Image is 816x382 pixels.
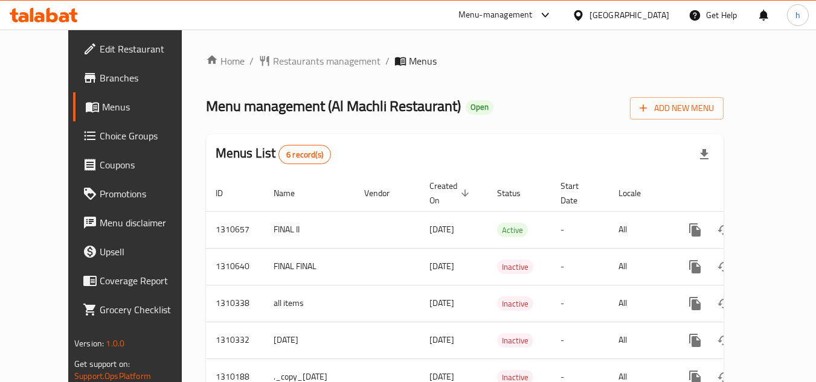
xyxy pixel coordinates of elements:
a: Home [206,54,245,68]
span: [DATE] [429,332,454,348]
span: Coverage Report [100,273,195,288]
div: Active [497,223,528,237]
td: 1310657 [206,211,264,248]
span: Restaurants management [273,54,381,68]
span: Inactive [497,297,533,311]
button: more [681,326,710,355]
td: FINAL II [264,211,355,248]
span: 6 record(s) [279,149,330,161]
td: 1310338 [206,285,264,322]
th: Actions [671,175,806,212]
td: All [609,211,671,248]
span: Branches [100,71,195,85]
span: [DATE] [429,295,454,311]
span: Status [497,186,536,200]
span: Upsell [100,244,195,259]
span: Coupons [100,158,195,172]
a: Restaurants management [259,54,381,68]
div: Total records count [278,145,331,164]
span: Inactive [497,260,533,274]
span: Menu disclaimer [100,215,195,230]
span: Add New Menu [640,101,714,116]
span: Promotions [100,186,195,201]
button: Change Status [710,215,739,244]
div: Open [466,100,493,115]
a: Edit Restaurant [73,34,205,63]
span: [DATE] [429,258,454,274]
td: - [551,285,609,322]
span: Created On [429,179,473,208]
span: ID [216,186,239,200]
li: / [385,54,390,68]
span: Menus [102,100,195,114]
td: All [609,248,671,285]
nav: breadcrumb [206,54,724,68]
div: [GEOGRAPHIC_DATA] [590,8,669,22]
div: Menu-management [458,8,533,22]
td: - [551,211,609,248]
a: Coupons [73,150,205,179]
a: Grocery Checklist [73,295,205,324]
span: 1.0.0 [106,336,124,351]
span: Choice Groups [100,129,195,143]
td: 1310332 [206,322,264,358]
td: - [551,322,609,358]
td: All [609,322,671,358]
div: Export file [690,140,719,169]
a: Promotions [73,179,205,208]
a: Choice Groups [73,121,205,150]
a: Branches [73,63,205,92]
li: / [249,54,254,68]
td: All [609,285,671,322]
button: more [681,252,710,281]
h2: Menus List [216,144,331,164]
span: Edit Restaurant [100,42,195,56]
span: Name [274,186,310,200]
a: Menu disclaimer [73,208,205,237]
span: Active [497,223,528,237]
td: 1310640 [206,248,264,285]
span: Menus [409,54,437,68]
td: all items [264,285,355,322]
span: Grocery Checklist [100,302,195,317]
span: Vendor [364,186,405,200]
a: Menus [73,92,205,121]
button: more [681,289,710,318]
button: more [681,215,710,244]
td: - [551,248,609,285]
button: Change Status [710,326,739,355]
span: [DATE] [429,221,454,237]
span: Get support on: [74,356,130,372]
span: Locale [618,186,657,200]
button: Change Status [710,289,739,318]
button: Add New Menu [630,97,724,119]
a: Upsell [73,237,205,266]
span: Version: [74,336,104,351]
span: Start Date [561,179,594,208]
a: Coverage Report [73,266,205,295]
span: Open [466,102,493,112]
span: h [795,8,800,22]
span: Menu management ( Al Machli Restaurant ) [206,92,461,119]
span: Inactive [497,334,533,348]
td: FINAL FINAL [264,248,355,285]
button: Change Status [710,252,739,281]
td: [DATE] [264,322,355,358]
